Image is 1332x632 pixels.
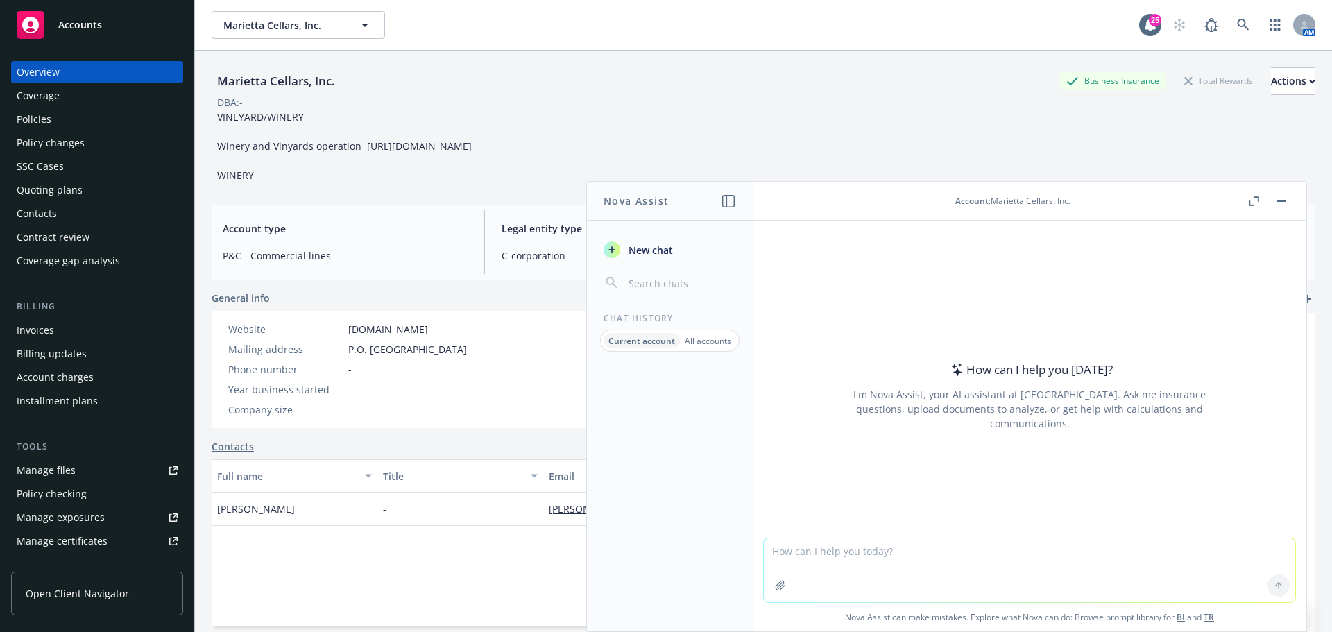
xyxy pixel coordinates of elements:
div: Marietta Cellars, Inc. [212,72,341,90]
a: Policy checking [11,483,183,505]
button: Marietta Cellars, Inc. [212,11,385,39]
div: How can I help you [DATE]? [947,361,1113,379]
a: Accounts [11,6,183,44]
span: P&C - Commercial lines [223,248,468,263]
button: Actions [1271,67,1315,95]
a: Overview [11,61,183,83]
div: Total Rewards [1177,72,1260,89]
p: All accounts [685,335,731,347]
a: Switch app [1261,11,1289,39]
a: Contacts [212,439,254,454]
a: Policies [11,108,183,130]
a: Manage certificates [11,530,183,552]
span: Account type [223,221,468,236]
div: Website [228,322,343,336]
div: Account charges [17,366,94,388]
a: BI [1177,611,1185,623]
div: Manage exposures [17,506,105,529]
div: Manage files [17,459,76,481]
div: Business Insurance [1059,72,1166,89]
div: Title [383,469,522,484]
h1: Nova Assist [604,194,669,208]
input: Search chats [626,273,736,293]
div: Phone number [228,362,343,377]
div: Policies [17,108,51,130]
div: Chat History [587,312,753,324]
span: Marietta Cellars, Inc. [223,18,343,33]
a: Installment plans [11,390,183,412]
a: Start snowing [1165,11,1193,39]
span: P.O. [GEOGRAPHIC_DATA] [348,342,467,357]
div: Coverage [17,85,60,107]
button: Full name [212,459,377,493]
a: [PERSON_NAME][EMAIL_ADDRESS][DOMAIN_NAME] [549,502,800,515]
span: Legal entity type [502,221,746,236]
div: Year business started [228,382,343,397]
a: [DOMAIN_NAME] [348,323,428,336]
span: New chat [626,243,673,257]
a: Report a Bug [1197,11,1225,39]
a: Manage claims [11,554,183,576]
div: Contract review [17,226,89,248]
div: Installment plans [17,390,98,412]
div: Invoices [17,319,54,341]
button: Title [377,459,543,493]
div: Coverage gap analysis [17,250,120,272]
span: - [383,502,386,516]
a: add [1299,291,1315,307]
a: SSC Cases [11,155,183,178]
a: Contacts [11,203,183,225]
span: Account [955,195,989,207]
div: DBA: - [217,95,243,110]
div: Mailing address [228,342,343,357]
div: Billing [11,300,183,314]
span: - [348,362,352,377]
div: 25 [1149,14,1161,26]
a: Contract review [11,226,183,248]
span: General info [212,291,270,305]
span: VINEYARD/WINERY ---------- Winery and Vinyards operation [URL][DOMAIN_NAME] ---------- WINERY [217,110,472,182]
div: Email [549,469,799,484]
a: Manage exposures [11,506,183,529]
span: - [348,382,352,397]
a: TR [1204,611,1214,623]
span: Open Client Navigator [26,586,129,601]
span: - [348,402,352,417]
span: Nova Assist can make mistakes. Explore what Nova can do: Browse prompt library for and [758,603,1301,631]
div: Policy checking [17,483,87,505]
a: Quoting plans [11,179,183,201]
a: Account charges [11,366,183,388]
a: Invoices [11,319,183,341]
button: Email [543,459,819,493]
div: Overview [17,61,60,83]
div: Quoting plans [17,179,83,201]
a: Search [1229,11,1257,39]
span: Accounts [58,19,102,31]
div: SSC Cases [17,155,64,178]
div: Company size [228,402,343,417]
p: Current account [608,335,675,347]
div: Tools [11,440,183,454]
a: Billing updates [11,343,183,365]
div: I'm Nova Assist, your AI assistant at [GEOGRAPHIC_DATA]. Ask me insurance questions, upload docum... [835,387,1224,431]
div: Policy changes [17,132,85,154]
div: Actions [1271,68,1315,94]
a: Coverage gap analysis [11,250,183,272]
div: Manage claims [17,554,87,576]
div: : Marietta Cellars, Inc. [955,195,1070,207]
div: Full name [217,469,357,484]
div: Billing updates [17,343,87,365]
span: [PERSON_NAME] [217,502,295,516]
div: Contacts [17,203,57,225]
button: New chat [598,237,742,262]
div: Manage certificates [17,530,108,552]
a: Manage files [11,459,183,481]
a: Coverage [11,85,183,107]
a: Policy changes [11,132,183,154]
span: C-corporation [502,248,746,263]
